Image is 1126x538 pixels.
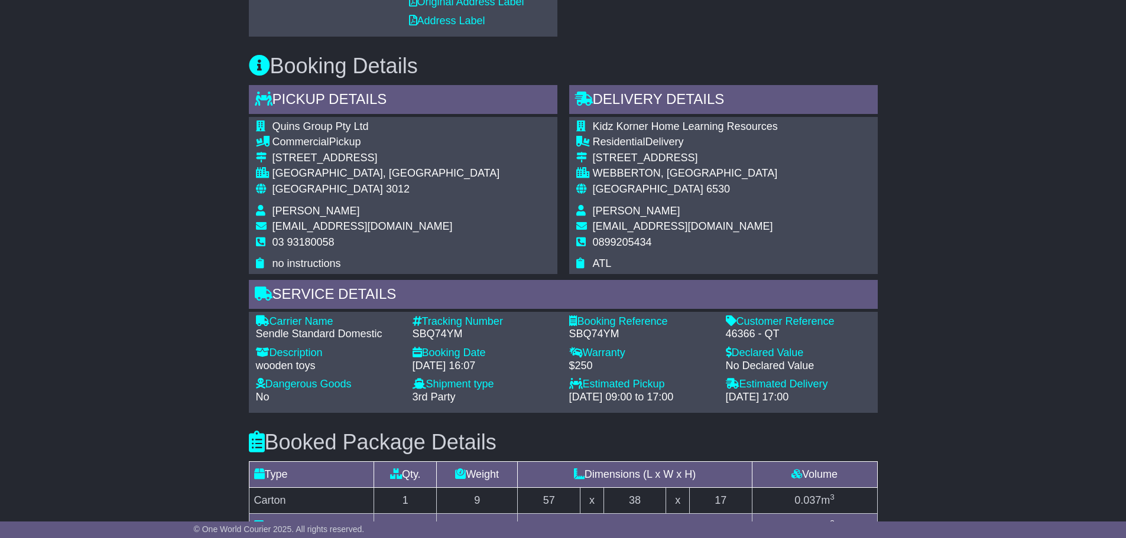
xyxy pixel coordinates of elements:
a: Address Label [409,15,485,27]
span: 3rd Party [413,391,456,403]
span: [GEOGRAPHIC_DATA] [272,183,383,195]
span: Kidz Korner Home Learning Resources [593,120,778,132]
div: Booking Reference [569,315,714,328]
sup: 3 [830,493,835,501]
span: 0899205434 [593,236,652,248]
div: [GEOGRAPHIC_DATA], [GEOGRAPHIC_DATA] [272,167,500,180]
span: © One World Courier 2025. All rights reserved. [194,524,365,534]
span: ATL [593,257,612,269]
span: No [256,391,270,403]
td: Weight [437,461,518,487]
h3: Booking Details [249,54,878,78]
td: x [580,487,603,513]
div: [DATE] 09:00 to 17:00 [569,391,714,404]
div: [STREET_ADDRESS] [593,152,778,165]
td: Dimensions (L x W x H) [518,461,752,487]
span: Residential [593,136,645,148]
sup: 3 [830,519,835,527]
td: 17 [689,487,752,513]
span: [EMAIL_ADDRESS][DOMAIN_NAME] [272,220,453,232]
td: x [666,487,689,513]
span: [PERSON_NAME] [593,205,680,217]
div: No Declared Value [726,360,871,373]
div: Booking Date [413,347,557,360]
div: [STREET_ADDRESS] [272,152,500,165]
td: Qty. [374,461,437,487]
span: [EMAIL_ADDRESS][DOMAIN_NAME] [593,220,773,232]
span: no instructions [272,257,341,269]
span: 6530 [706,183,730,195]
div: SBQ74YM [569,328,714,341]
h3: Booked Package Details [249,431,878,454]
span: Commercial [272,136,329,148]
td: m [752,487,877,513]
td: 9 [437,487,518,513]
div: WEBBERTON, [GEOGRAPHIC_DATA] [593,167,778,180]
span: [PERSON_NAME] [272,205,360,217]
div: Pickup Details [249,85,557,117]
div: Estimated Pickup [569,378,714,391]
div: Delivery [593,136,778,149]
td: 38 [603,487,666,513]
div: Estimated Delivery [726,378,871,391]
div: 46366 - QT [726,328,871,341]
div: wooden toys [256,360,401,373]
div: Tracking Number [413,315,557,328]
div: Sendle Standard Domestic [256,328,401,341]
div: Warranty [569,347,714,360]
div: $250 [569,360,714,373]
td: Carton [249,487,374,513]
div: Pickup [272,136,500,149]
span: 9 [460,520,466,532]
div: Customer Reference [726,315,871,328]
td: 57 [518,487,580,513]
span: [GEOGRAPHIC_DATA] [593,183,703,195]
td: Volume [752,461,877,487]
div: Carrier Name [256,315,401,328]
div: [DATE] 17:00 [726,391,871,404]
div: Delivery Details [569,85,878,117]
span: 3012 [386,183,410,195]
div: Description [256,347,401,360]
div: Shipment type [413,378,557,391]
div: SBQ74YM [413,328,557,341]
span: 0.037 [794,494,821,506]
td: 1 [374,487,437,513]
span: Quins Group Pty Ltd [272,120,369,132]
div: Dangerous Goods [256,378,401,391]
div: Service Details [249,280,878,312]
div: [DATE] 16:07 [413,360,557,373]
span: 0.037 [794,520,821,532]
span: 03 93180058 [272,236,335,248]
div: Declared Value [726,347,871,360]
td: Type [249,461,374,487]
